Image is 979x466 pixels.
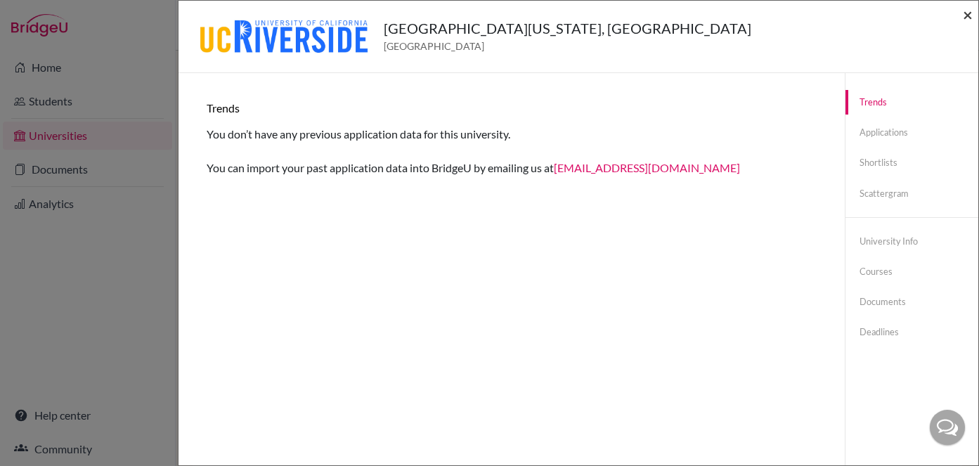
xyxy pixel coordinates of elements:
h6: Trends [207,101,817,115]
a: Trends [845,90,978,115]
a: Courses [845,259,978,284]
a: Deadlines [845,320,978,344]
img: us_ucr_64xxgg17.jpeg [195,18,372,56]
button: Close [963,6,973,23]
a: Documents [845,290,978,314]
span: Help [32,10,61,22]
p: You don’t have any previous application data for this university. [207,126,817,143]
p: You can import your past application data into BridgeU by emailing us at [207,160,817,176]
a: Shortlists [845,150,978,175]
a: University info [845,229,978,254]
span: [GEOGRAPHIC_DATA] [384,39,751,53]
a: Applications [845,120,978,145]
h5: [GEOGRAPHIC_DATA][US_STATE], [GEOGRAPHIC_DATA] [384,18,751,39]
a: [EMAIL_ADDRESS][DOMAIN_NAME] [554,161,740,174]
span: × [963,4,973,25]
a: Scattergram [845,181,978,206]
